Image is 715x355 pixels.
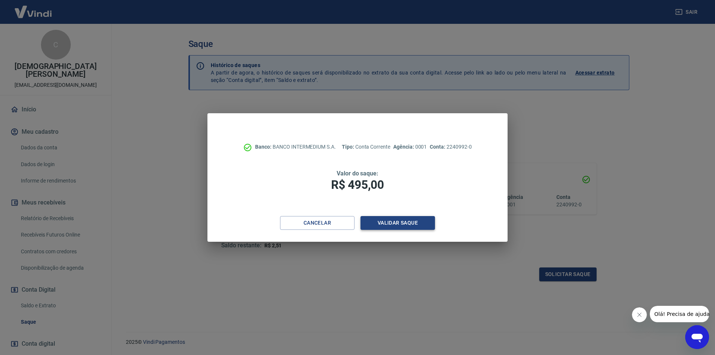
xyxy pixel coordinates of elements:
[342,143,390,151] p: Conta Corrente
[337,170,378,177] span: Valor do saque:
[255,144,273,150] span: Banco:
[4,5,63,11] span: Olá! Precisa de ajuda?
[632,307,647,322] iframe: Fechar mensagem
[430,144,447,150] span: Conta:
[393,144,415,150] span: Agência:
[685,325,709,349] iframe: Botão para abrir a janela de mensagens
[360,216,435,230] button: Validar saque
[255,143,336,151] p: BANCO INTERMEDIUM S.A.
[342,144,355,150] span: Tipo:
[280,216,355,230] button: Cancelar
[650,306,709,322] iframe: Mensagem da empresa
[393,143,427,151] p: 0001
[331,178,384,192] span: R$ 495,00
[430,143,471,151] p: 2240992-0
